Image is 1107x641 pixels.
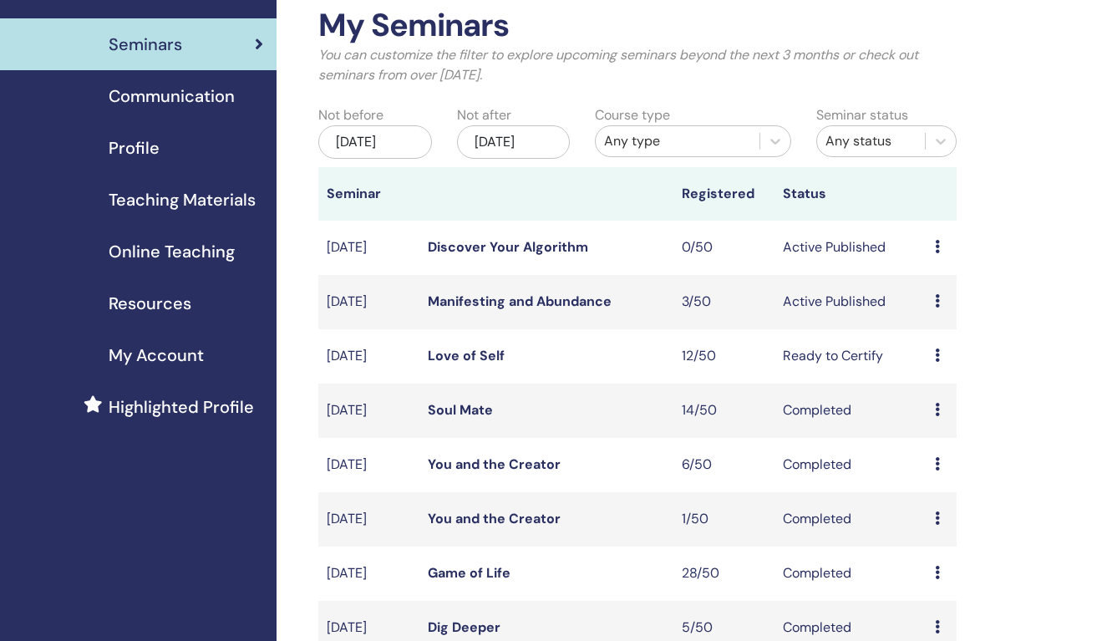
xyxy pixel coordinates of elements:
[774,492,927,547] td: Completed
[318,7,957,45] h2: My Seminars
[428,293,612,310] a: Manifesting and Abundance
[774,329,927,384] td: Ready to Certify
[457,105,511,125] label: Not after
[774,167,927,221] th: Status
[318,275,419,329] td: [DATE]
[318,329,419,384] td: [DATE]
[457,125,570,159] div: [DATE]
[673,547,774,601] td: 28/50
[318,45,957,85] p: You can customize the filter to explore upcoming seminars beyond the next 3 months or check out s...
[673,275,774,329] td: 3/50
[774,275,927,329] td: Active Published
[774,547,927,601] td: Completed
[428,510,561,527] a: You and the Creator
[428,618,500,636] a: Dig Deeper
[109,187,256,212] span: Teaching Materials
[673,329,774,384] td: 12/50
[673,221,774,275] td: 0/50
[109,32,182,57] span: Seminars
[825,131,917,151] div: Any status
[673,492,774,547] td: 1/50
[318,105,383,125] label: Not before
[774,384,927,438] td: Completed
[428,238,588,256] a: Discover Your Algorithm
[673,384,774,438] td: 14/50
[774,438,927,492] td: Completed
[428,401,493,419] a: Soul Mate
[109,135,160,160] span: Profile
[318,492,419,547] td: [DATE]
[318,221,419,275] td: [DATE]
[109,291,191,316] span: Resources
[816,105,908,125] label: Seminar status
[318,167,419,221] th: Seminar
[774,221,927,275] td: Active Published
[109,239,235,264] span: Online Teaching
[318,384,419,438] td: [DATE]
[428,347,505,364] a: Love of Self
[428,455,561,473] a: You and the Creator
[673,167,774,221] th: Registered
[428,564,510,582] a: Game of Life
[318,438,419,492] td: [DATE]
[318,125,431,159] div: [DATE]
[109,343,204,368] span: My Account
[595,105,670,125] label: Course type
[109,394,254,420] span: Highlighted Profile
[109,84,235,109] span: Communication
[318,547,419,601] td: [DATE]
[673,438,774,492] td: 6/50
[604,131,751,151] div: Any type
